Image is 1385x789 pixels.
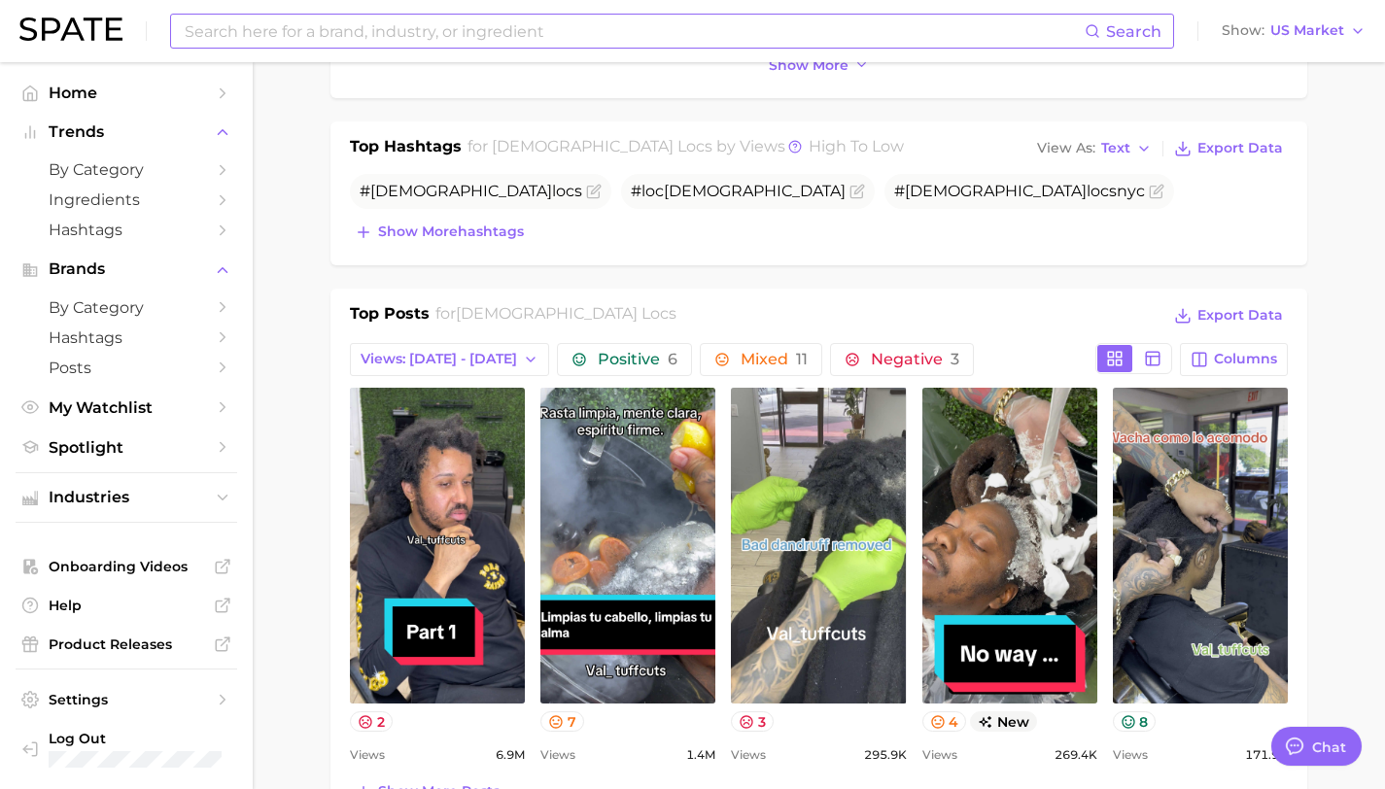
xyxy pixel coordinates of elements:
[16,255,237,284] button: Brands
[49,398,204,417] span: My Watchlist
[435,302,676,331] h2: for
[668,350,677,368] span: 6
[16,78,237,108] a: Home
[871,352,959,367] span: Negative
[1214,351,1277,367] span: Columns
[49,635,204,653] span: Product Releases
[16,292,237,323] a: by Category
[350,302,430,331] h1: Top Posts
[769,57,848,74] span: Show more
[378,223,524,240] span: Show more hashtags
[350,711,393,732] button: 2
[49,298,204,317] span: by Category
[905,182,1087,200] span: [DEMOGRAPHIC_DATA]
[49,160,204,179] span: by Category
[731,743,766,767] span: Views
[1087,182,1117,200] span: locs
[16,483,237,512] button: Industries
[360,182,582,200] span: #
[1101,143,1130,154] span: Text
[894,182,1145,200] span: # nyc
[456,304,676,323] span: [DEMOGRAPHIC_DATA] locs
[49,84,204,102] span: Home
[1113,711,1157,732] button: 8
[183,15,1085,48] input: Search here for a brand, industry, or ingredient
[49,691,204,708] span: Settings
[1037,143,1095,154] span: View As
[16,393,237,423] a: My Watchlist
[1180,343,1288,376] button: Columns
[1222,25,1264,36] span: Show
[552,182,582,200] span: locs
[16,724,237,773] a: Log out. Currently logged in with e-mail lhighfill@hunterpr.com.
[16,323,237,353] a: Hashtags
[1113,743,1148,767] span: Views
[809,137,904,155] span: high to low
[49,597,204,614] span: Help
[970,711,1037,732] span: new
[16,591,237,620] a: Help
[16,215,237,245] a: Hashtags
[16,118,237,147] button: Trends
[467,135,904,162] h2: for by Views
[350,743,385,767] span: Views
[350,135,462,162] h1: Top Hashtags
[741,352,808,367] span: Mixed
[1149,184,1164,199] button: Flag as miscategorized or irrelevant
[1169,135,1288,162] button: Export Data
[540,743,575,767] span: Views
[350,219,529,246] button: Show morehashtags
[49,359,204,377] span: Posts
[19,17,122,41] img: SPATE
[922,743,957,767] span: Views
[49,730,222,747] span: Log Out
[16,154,237,185] a: by Category
[16,685,237,714] a: Settings
[849,184,865,199] button: Flag as miscategorized or irrelevant
[586,184,602,199] button: Flag as miscategorized or irrelevant
[540,711,584,732] button: 7
[864,743,907,767] span: 295.9k
[1245,743,1288,767] span: 171.9k
[496,743,525,767] span: 6.9m
[1217,18,1370,44] button: ShowUS Market
[49,221,204,239] span: Hashtags
[764,52,875,79] button: Show more
[16,185,237,215] a: Ingredients
[951,350,959,368] span: 3
[16,552,237,581] a: Onboarding Videos
[796,350,808,368] span: 11
[361,351,517,367] span: Views: [DATE] - [DATE]
[49,190,204,209] span: Ingredients
[49,489,204,506] span: Industries
[1032,136,1157,161] button: View AsText
[1106,22,1161,41] span: Search
[49,328,204,347] span: Hashtags
[16,630,237,659] a: Product Releases
[49,123,204,141] span: Trends
[1197,140,1283,156] span: Export Data
[16,432,237,463] a: Spotlight
[731,711,774,732] button: 3
[922,711,967,732] button: 4
[1270,25,1344,36] span: US Market
[598,352,677,367] span: Positive
[664,182,846,200] span: [DEMOGRAPHIC_DATA]
[350,343,549,376] button: Views: [DATE] - [DATE]
[1055,743,1097,767] span: 269.4k
[16,353,237,383] a: Posts
[631,182,846,200] span: #loc
[686,743,715,767] span: 1.4m
[49,438,204,457] span: Spotlight
[49,558,204,575] span: Onboarding Videos
[1169,302,1288,329] button: Export Data
[492,137,712,155] span: [DEMOGRAPHIC_DATA] locs
[49,260,204,278] span: Brands
[1197,307,1283,324] span: Export Data
[370,182,552,200] span: [DEMOGRAPHIC_DATA]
